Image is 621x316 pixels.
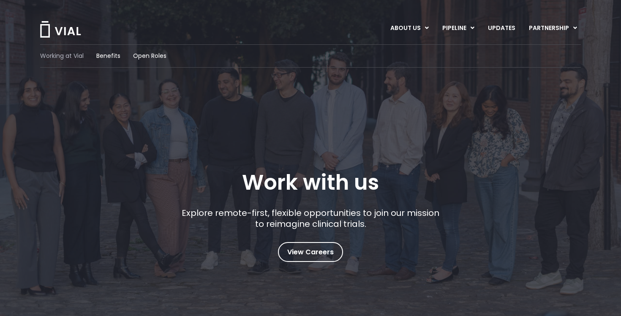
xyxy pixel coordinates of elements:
[278,242,343,262] a: View Careers
[39,21,82,38] img: Vial Logo
[179,207,443,229] p: Explore remote-first, flexible opportunities to join our mission to reimagine clinical trials.
[481,21,522,35] a: UPDATES
[436,21,481,35] a: PIPELINEMenu Toggle
[40,52,84,60] a: Working at Vial
[384,21,435,35] a: ABOUT USMenu Toggle
[133,52,166,60] a: Open Roles
[522,21,584,35] a: PARTNERSHIPMenu Toggle
[96,52,120,60] a: Benefits
[287,247,334,258] span: View Careers
[242,170,379,195] h1: Work with us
